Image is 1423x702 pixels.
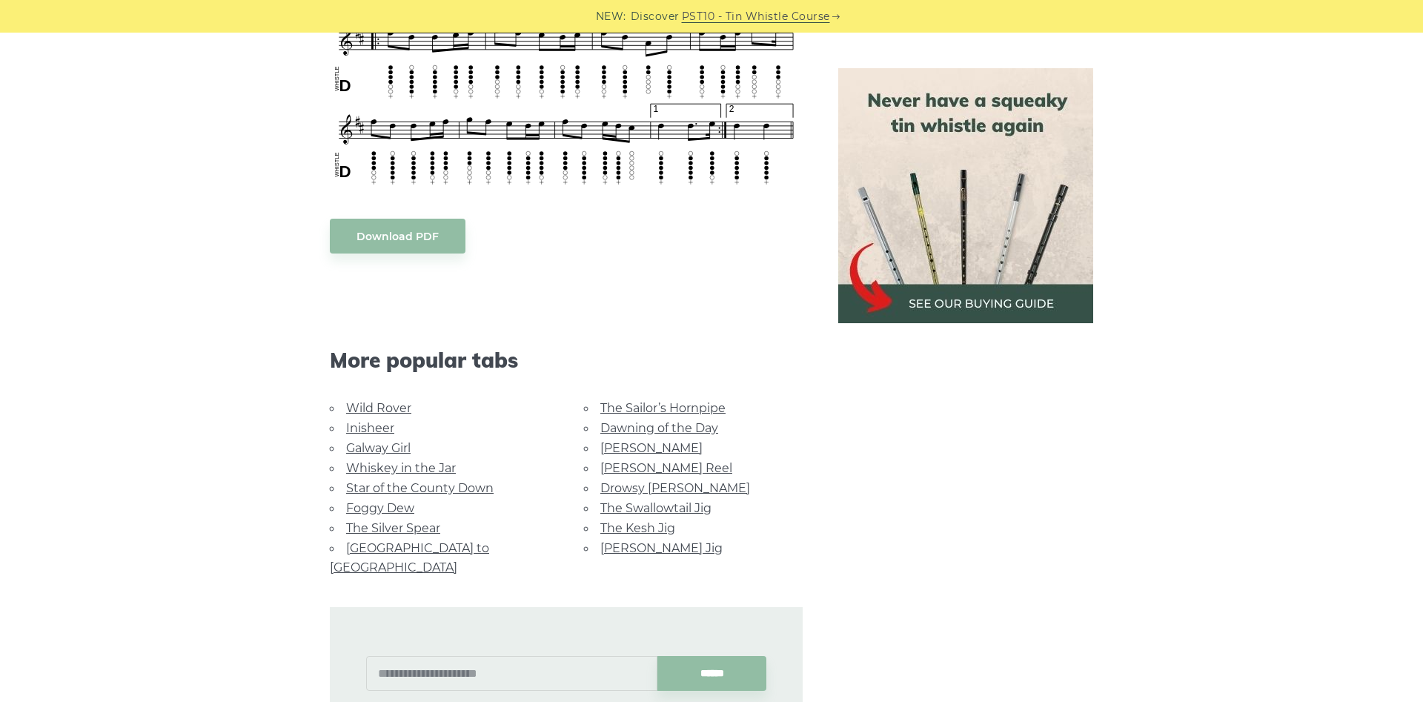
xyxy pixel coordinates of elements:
span: More popular tabs [330,348,803,373]
a: Galway Girl [346,441,411,455]
a: Star of the County Down [346,481,494,495]
img: tin whistle buying guide [838,68,1093,323]
a: Foggy Dew [346,501,414,515]
a: PST10 - Tin Whistle Course [682,8,830,25]
a: The Silver Spear [346,521,440,535]
a: The Sailor’s Hornpipe [600,401,726,415]
a: Dawning of the Day [600,421,718,435]
a: [PERSON_NAME] Reel [600,461,732,475]
a: Whiskey in the Jar [346,461,456,475]
a: The Kesh Jig [600,521,675,535]
span: NEW: [596,8,626,25]
a: [PERSON_NAME] [600,441,703,455]
a: [PERSON_NAME] Jig [600,541,723,555]
a: Download PDF [330,219,465,254]
a: Wild Rover [346,401,411,415]
span: Discover [631,8,680,25]
a: Inisheer [346,421,394,435]
a: [GEOGRAPHIC_DATA] to [GEOGRAPHIC_DATA] [330,541,489,574]
a: The Swallowtail Jig [600,501,711,515]
a: Drowsy [PERSON_NAME] [600,481,750,495]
